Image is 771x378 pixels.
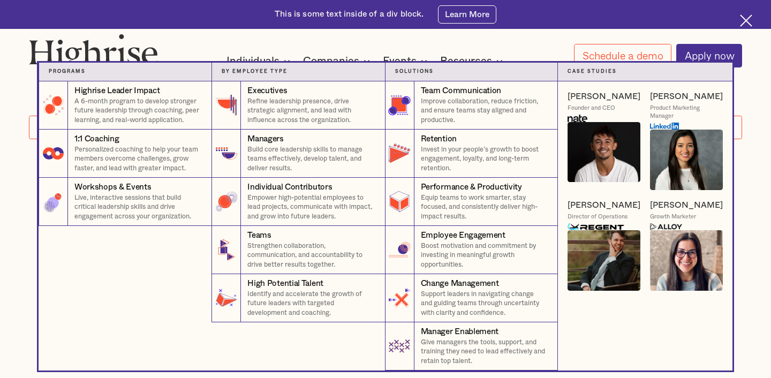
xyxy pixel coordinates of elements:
div: Change Management [421,278,499,289]
div: Events [383,55,417,67]
a: Performance & ProductivityEquip teams to work smarter, stay focused, and consistently deliver hig... [385,178,558,226]
div: Companies [303,55,373,67]
a: [PERSON_NAME] [568,200,640,211]
div: Events [383,55,430,67]
p: Build core leadership skills to manage teams effectively, develop talent, and deliver results. [247,145,375,173]
div: High Potential Talent [247,278,323,289]
a: ExecutivesRefine leadership presence, drive strategic alignment, and lead with influence across t... [211,81,384,130]
div: Employee Engagement [421,230,505,241]
a: Learn More [438,5,496,24]
p: Strengthen collaboration, communication, and accountability to drive better results together. [247,241,375,270]
div: 1:1 Coaching [74,133,119,145]
a: Highrise Leader ImpactA 6-month program to develop stronger future leadership through coaching, p... [39,81,211,130]
div: Growth Marketer [650,213,696,221]
a: [PERSON_NAME] [650,91,723,102]
a: Workshops & EventsLive, interactive sessions that build critical leadership skills and drive enga... [39,178,211,226]
a: Change ManagementSupport leaders in navigating change and guiding teams through uncertainty with ... [385,274,558,322]
a: Employee EngagementBoost motivation and commitment by investing in meaningful growth opportunities. [385,226,558,274]
p: Identify and accelerate the growth of future leaders with targeted development and coaching. [247,290,375,318]
p: Personalized coaching to help your team members overcome challenges, grow faster, and lead with g... [74,145,202,173]
p: A 6-month program to develop stronger future leadership through coaching, peer learning, and real... [74,97,202,125]
div: Teams [247,230,271,241]
div: Resources [440,55,506,67]
div: Individuals [226,55,279,67]
strong: Solutions [395,69,434,74]
div: Executives [247,85,287,96]
img: Highrise logo [29,34,158,73]
a: Team CommunicationImprove collaboration, reduce friction, and ensure teams stay aligned and produ... [385,81,558,130]
p: Empower high-potential employees to lead projects, communicate with impact, and grow into future ... [247,193,375,222]
div: Workshops & Events [74,182,152,193]
div: Resources [440,55,492,67]
a: [PERSON_NAME] [650,200,723,211]
p: Boost motivation and commitment by investing in meaningful growth opportunities. [421,241,548,270]
div: Individuals [226,55,293,67]
strong: Programs [49,69,86,74]
a: Manager EnablementGive managers the tools, support, and training they need to lead effectively an... [385,322,558,371]
a: High Potential TalentIdentify and accelerate the growth of future leaders with targeted developme... [211,274,384,322]
div: Team Communication [421,85,502,96]
a: RetentionInvest in your people’s growth to boost engagement, loyalty, and long-term retention. [385,130,558,178]
div: Founder and CEO [568,104,615,112]
p: Invest in your people’s growth to boost engagement, loyalty, and long-term retention. [421,145,548,173]
a: 1:1 CoachingPersonalized coaching to help your team members overcome challenges, grow faster, and... [39,130,211,178]
div: Highrise Leader Impact [74,85,160,96]
div: Managers [247,133,284,145]
img: Cross icon [740,14,752,27]
div: Manager Enablement [421,326,499,337]
p: Live, interactive sessions that build critical leadership skills and drive engagement across your... [74,193,202,222]
a: TeamsStrengthen collaboration, communication, and accountability to drive better results together. [211,226,384,274]
p: Support leaders in navigating change and guiding teams through uncertainty with clarity and confi... [421,290,548,318]
div: Individual Contributors [247,182,332,193]
a: ManagersBuild core leadership skills to manage teams effectively, develop talent, and deliver res... [211,130,384,178]
strong: Case Studies [568,69,617,74]
a: Individual ContributorsEmpower high-potential employees to lead projects, communicate with impact... [211,178,384,226]
p: Refine leadership presence, drive strategic alignment, and lead with influence across the organiz... [247,97,375,125]
a: [PERSON_NAME] [568,91,640,102]
div: This is some text inside of a div block. [275,9,424,20]
div: Director of Operations [568,213,628,221]
a: Apply now [676,44,742,67]
div: Product Marketing Manager [650,104,723,120]
a: Schedule a demo [574,44,671,67]
p: Give managers the tools, support, and training they need to lead effectively and retain top talent. [421,338,548,366]
div: Companies [303,55,359,67]
div: Retention [421,133,457,145]
p: Equip teams to work smarter, stay focused, and consistently deliver high-impact results. [421,193,548,222]
strong: By Employee Type [222,69,288,74]
div: Performance & Productivity [421,182,522,193]
p: Improve collaboration, reduce friction, and ensure teams stay aligned and productive. [421,97,548,125]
